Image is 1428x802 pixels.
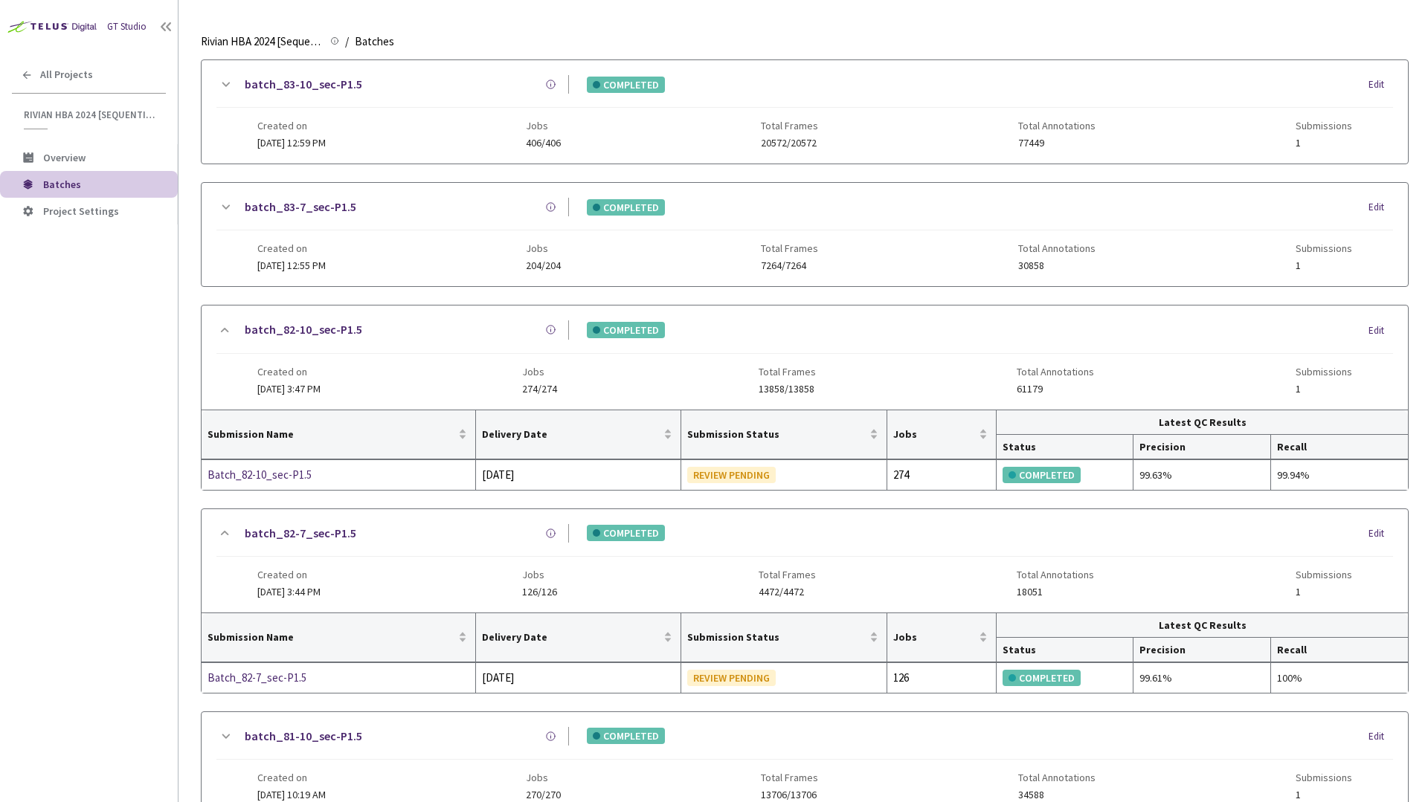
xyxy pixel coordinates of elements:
[245,75,362,94] a: batch_83-10_sec-P1.5
[1296,366,1352,378] span: Submissions
[687,670,776,686] div: REVIEW PENDING
[1018,772,1096,783] span: Total Annotations
[208,631,455,643] span: Submission Name
[1003,670,1081,686] div: COMPLETED
[526,242,561,254] span: Jobs
[761,260,818,271] span: 7264/7264
[997,613,1408,638] th: Latest QC Results
[43,151,86,164] span: Overview
[687,428,866,440] span: Submission Status
[43,204,119,218] span: Project Settings
[1296,260,1352,271] span: 1
[759,586,816,598] span: 4472/4472
[1133,435,1270,459] th: Precision
[257,772,326,783] span: Created on
[893,631,976,643] span: Jobs
[202,613,476,662] th: Submission Name
[761,789,818,801] span: 13706/13706
[893,466,990,484] div: 274
[1133,638,1270,662] th: Precision
[202,509,1408,612] div: batch_82-7_sec-P1.5COMPLETEDEditCreated on[DATE] 3:44 PMJobs126/126Total Frames4472/4472Total Ann...
[208,669,365,687] div: Batch_82-7_sec-P1.5
[1296,789,1352,801] span: 1
[587,525,665,541] div: COMPLETED
[687,467,776,483] div: REVIEW PENDING
[526,260,561,271] span: 204/204
[257,366,321,378] span: Created on
[522,586,557,598] span: 126/126
[201,33,321,51] span: Rivian HBA 2024 [Sequential]
[1368,729,1393,744] div: Edit
[1368,200,1393,215] div: Edit
[522,569,557,581] span: Jobs
[1017,366,1094,378] span: Total Annotations
[355,33,394,51] span: Batches
[476,410,681,459] th: Delivery Date
[1368,526,1393,541] div: Edit
[245,198,356,216] a: batch_83-7_sec-P1.5
[893,428,976,440] span: Jobs
[1018,138,1096,149] span: 77449
[997,638,1133,662] th: Status
[208,428,455,440] span: Submission Name
[257,242,326,254] span: Created on
[476,613,681,662] th: Delivery Date
[43,178,81,191] span: Batches
[1296,772,1352,783] span: Submissions
[1368,77,1393,92] div: Edit
[1296,586,1352,598] span: 1
[1018,120,1096,132] span: Total Annotations
[202,60,1408,164] div: batch_83-10_sec-P1.5COMPLETEDEditCreated on[DATE] 12:59 PMJobs406/406Total Frames20572/20572Total...
[1018,789,1096,801] span: 34588
[482,428,660,440] span: Delivery Date
[1018,260,1096,271] span: 30858
[257,136,326,149] span: [DATE] 12:59 PM
[759,384,816,395] span: 13858/13858
[1003,467,1081,483] div: COMPLETED
[107,19,147,34] div: GT Studio
[1296,569,1352,581] span: Submissions
[761,772,818,783] span: Total Frames
[526,120,561,132] span: Jobs
[482,466,675,484] div: [DATE]
[761,242,818,254] span: Total Frames
[997,435,1133,459] th: Status
[257,585,321,598] span: [DATE] 3:44 PM
[997,410,1408,435] th: Latest QC Results
[1277,467,1402,483] div: 99.94%
[893,669,990,687] div: 126
[257,569,321,581] span: Created on
[887,410,997,459] th: Jobs
[526,138,561,149] span: 406/406
[759,366,816,378] span: Total Frames
[202,305,1408,409] div: batch_82-10_sec-P1.5COMPLETEDEditCreated on[DATE] 3:47 PMJobs274/274Total Frames13858/13858Total ...
[522,366,557,378] span: Jobs
[1017,384,1094,395] span: 61179
[1296,242,1352,254] span: Submissions
[759,569,816,581] span: Total Frames
[482,669,675,687] div: [DATE]
[1271,638,1408,662] th: Recall
[526,772,561,783] span: Jobs
[887,613,997,662] th: Jobs
[257,382,321,395] span: [DATE] 3:47 PM
[687,631,866,643] span: Submission Status
[1017,569,1094,581] span: Total Annotations
[40,68,93,81] span: All Projects
[482,631,660,643] span: Delivery Date
[587,322,665,338] div: COMPLETED
[681,613,887,662] th: Submission Status
[208,466,365,484] a: Batch_82-10_sec-P1.5
[257,788,326,801] span: [DATE] 10:19 AM
[245,524,356,543] a: batch_82-7_sec-P1.5
[1277,670,1402,686] div: 100%
[257,259,326,272] span: [DATE] 12:55 PM
[1368,323,1393,338] div: Edit
[202,183,1408,286] div: batch_83-7_sec-P1.5COMPLETEDEditCreated on[DATE] 12:55 PMJobs204/204Total Frames7264/7264Total An...
[1139,467,1264,483] div: 99.63%
[257,120,326,132] span: Created on
[1017,586,1094,598] span: 18051
[587,77,665,93] div: COMPLETED
[1018,242,1096,254] span: Total Annotations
